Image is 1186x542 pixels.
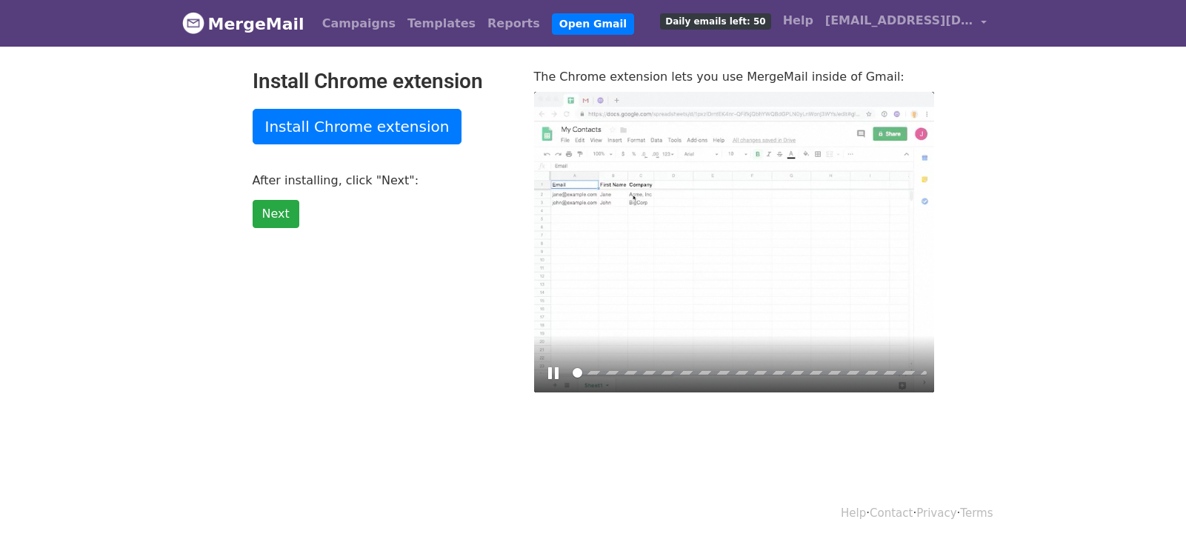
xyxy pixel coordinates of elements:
a: Reports [482,9,546,39]
a: [EMAIL_ADDRESS][DOMAIN_NAME] [819,6,993,41]
a: Campaigns [316,9,402,39]
p: The Chrome extension lets you use MergeMail inside of Gmail: [534,69,934,84]
a: Open Gmail [552,13,634,35]
p: After installing, click "Next": [253,173,512,188]
a: Daily emails left: 50 [654,6,776,36]
a: MergeMail [182,8,304,39]
h2: Install Chrome extension [253,69,512,94]
span: [EMAIL_ADDRESS][DOMAIN_NAME] [825,12,973,30]
a: Help [777,6,819,36]
a: Next [253,200,299,228]
a: Terms [960,506,993,520]
a: Privacy [916,506,956,520]
button: Play [542,361,565,385]
img: MergeMail logo [182,12,204,34]
a: Contact [870,506,913,520]
a: Help [841,506,866,520]
a: Install Chrome extension [253,109,462,144]
span: Daily emails left: 50 [660,13,770,30]
input: Seek [573,366,927,380]
a: Templates [402,9,482,39]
